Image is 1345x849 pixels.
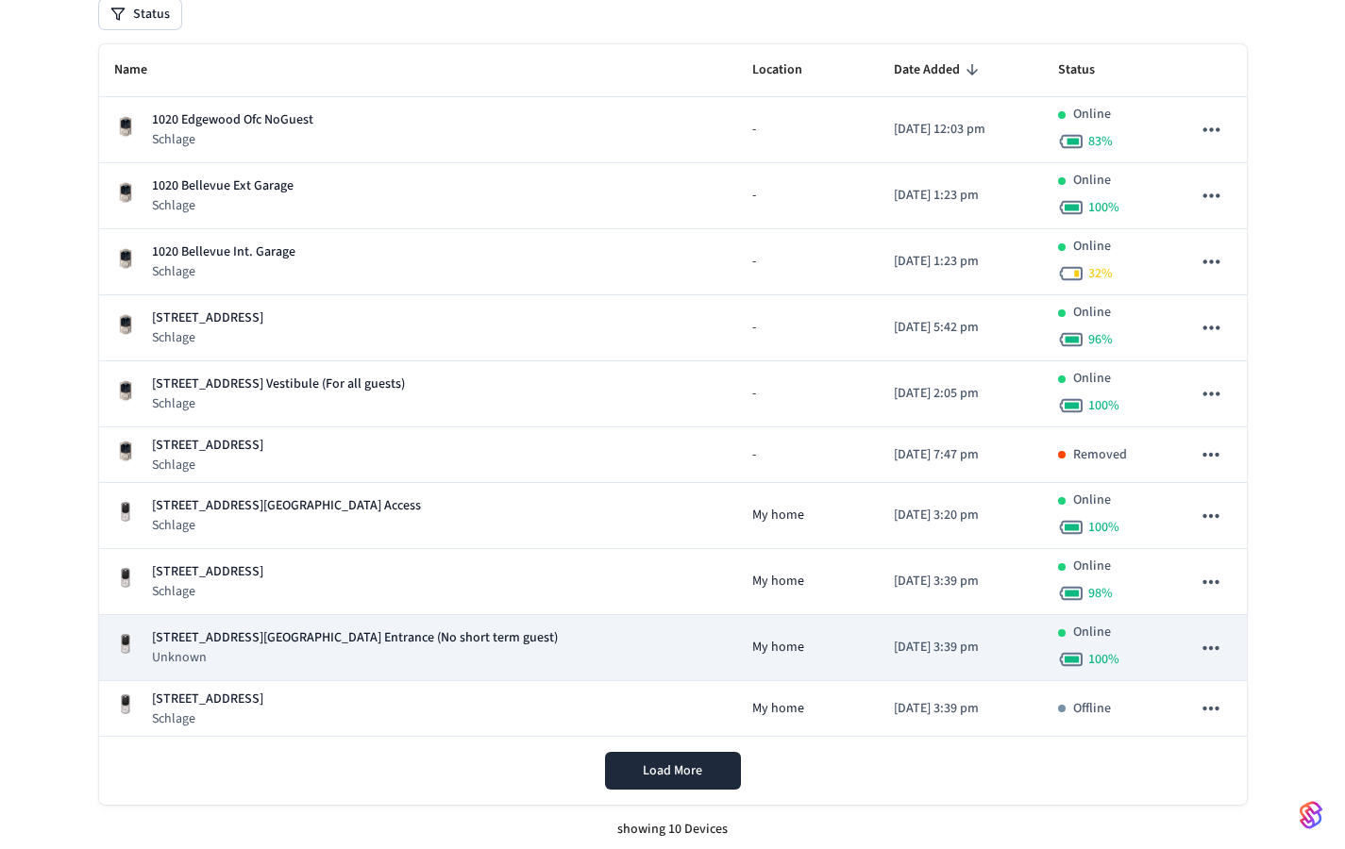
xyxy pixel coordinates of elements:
[1088,330,1113,349] span: 96 %
[152,308,263,328] p: [STREET_ADDRESS]
[114,440,137,462] img: Schlage Sense Smart Deadbolt with Camelot Trim, Front
[752,252,756,272] span: -
[1088,132,1113,151] span: 83 %
[152,436,263,456] p: [STREET_ADDRESS]
[114,115,137,138] img: Schlage Sense Smart Deadbolt with Camelot Trim, Front
[1073,303,1111,323] p: Online
[1058,56,1119,85] span: Status
[152,456,263,474] p: Schlage
[1073,105,1111,125] p: Online
[894,506,1028,525] p: [DATE] 3:20 pm
[1073,557,1111,576] p: Online
[894,445,1028,465] p: [DATE] 7:47 pm
[643,761,702,780] span: Load More
[152,196,294,215] p: Schlage
[1073,623,1111,642] p: Online
[1088,584,1113,603] span: 98 %
[752,186,756,206] span: -
[1073,237,1111,257] p: Online
[114,501,137,524] img: Yale Assure Touchscreen Wifi Smart Lock, Satin Nickel, Front
[752,120,756,140] span: -
[114,693,137,716] img: Yale Assure Touchscreen Wifi Smart Lock, Satin Nickel, Front
[894,638,1028,658] p: [DATE] 3:39 pm
[894,318,1028,338] p: [DATE] 5:42 pm
[894,699,1028,719] p: [DATE] 3:39 pm
[152,262,295,281] p: Schlage
[894,120,1028,140] p: [DATE] 12:03 pm
[894,56,984,85] span: Date Added
[114,567,137,590] img: Yale Assure Touchscreen Wifi Smart Lock, Satin Nickel, Front
[752,318,756,338] span: -
[152,709,263,728] p: Schlage
[152,562,263,582] p: [STREET_ADDRESS]
[1088,650,1119,669] span: 100 %
[894,572,1028,591] p: [DATE] 3:39 pm
[152,375,405,394] p: [STREET_ADDRESS] Vestibule (For all guests)
[152,628,558,648] p: [STREET_ADDRESS][GEOGRAPHIC_DATA] Entrance (No short term guest)
[752,56,827,85] span: Location
[152,394,405,413] p: Schlage
[99,44,1247,737] table: sticky table
[752,699,804,719] span: My home
[1073,699,1111,719] p: Offline
[894,384,1028,404] p: [DATE] 2:05 pm
[1300,800,1322,830] img: SeamLogoGradient.69752ec5.svg
[152,690,263,709] p: [STREET_ADDRESS]
[752,445,756,465] span: -
[1088,264,1113,283] span: 32 %
[1088,396,1119,415] span: 100 %
[894,186,1028,206] p: [DATE] 1:23 pm
[152,516,421,535] p: Schlage
[152,110,313,130] p: 1020 Edgewood Ofc NoGuest
[114,379,137,402] img: Schlage Sense Smart Deadbolt with Camelot Trim, Front
[1073,491,1111,510] p: Online
[152,176,294,196] p: 1020 Bellevue Ext Garage
[152,130,313,149] p: Schlage
[152,582,263,601] p: Schlage
[1088,518,1119,537] span: 100 %
[114,247,137,270] img: Schlage Sense Smart Deadbolt with Camelot Trim, Front
[152,242,295,262] p: 1020 Bellevue Int. Garage
[152,328,263,347] p: Schlage
[114,181,137,204] img: Schlage Sense Smart Deadbolt with Camelot Trim, Front
[152,648,558,667] p: Unknown
[114,56,172,85] span: Name
[1073,445,1127,465] p: Removed
[1073,369,1111,389] p: Online
[752,638,804,658] span: My home
[114,633,137,656] img: Yale Assure Touchscreen Wifi Smart Lock, Satin Nickel, Front
[605,752,741,790] button: Load More
[1073,171,1111,191] p: Online
[752,572,804,591] span: My home
[1088,198,1119,217] span: 100 %
[752,506,804,525] span: My home
[752,384,756,404] span: -
[114,313,137,336] img: Schlage Sense Smart Deadbolt with Camelot Trim, Front
[894,252,1028,272] p: [DATE] 1:23 pm
[152,496,421,516] p: [STREET_ADDRESS][GEOGRAPHIC_DATA] Access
